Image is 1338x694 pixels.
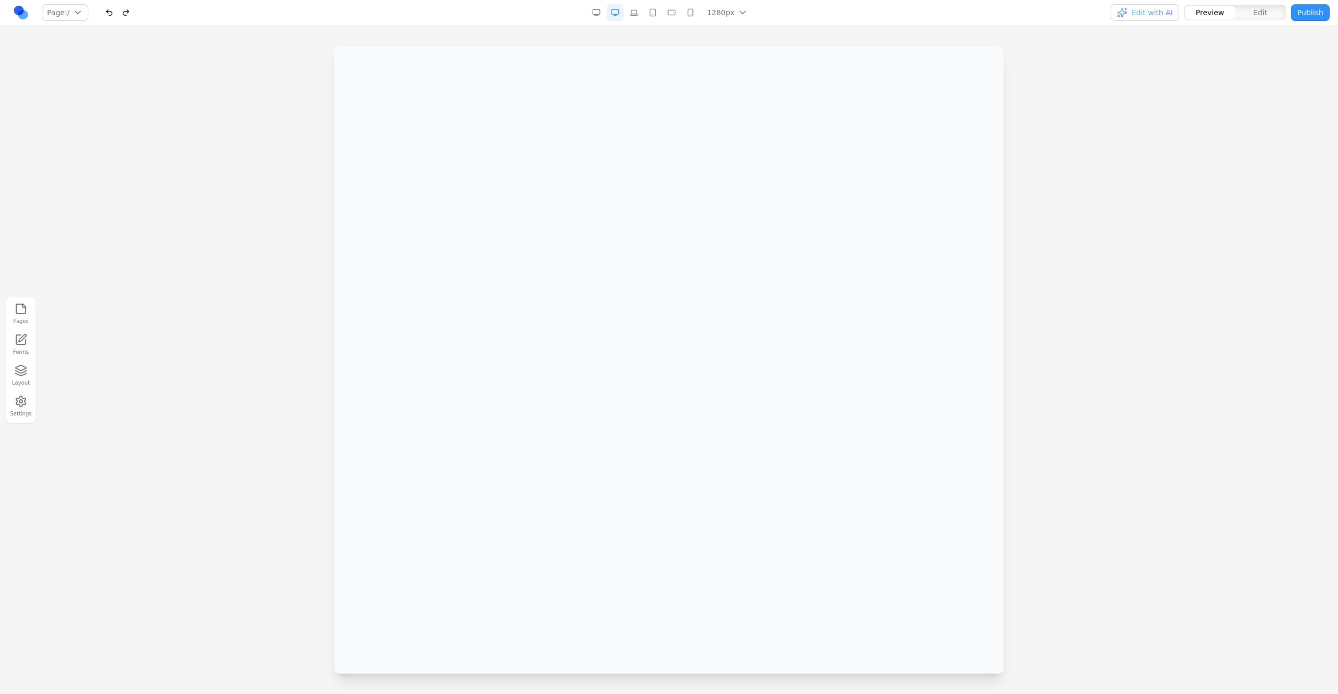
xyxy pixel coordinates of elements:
button: Settings [9,393,32,420]
button: Page:/ [42,4,88,21]
iframe: Preview [334,47,1004,674]
button: Layout [9,362,32,389]
button: Mobile Landscape [663,4,680,21]
button: Mobile [682,4,699,21]
span: Edit [1253,7,1267,18]
button: Tablet [644,4,661,21]
span: Preview [1196,7,1225,18]
button: Publish [1291,4,1330,21]
button: Desktop Wide [588,4,605,21]
span: Edit with AI [1132,7,1173,18]
a: Forms [9,331,32,358]
button: 1280px [701,4,755,21]
button: Pages [9,300,32,327]
button: Edit with AI [1111,4,1179,21]
button: Desktop [607,4,624,21]
button: Laptop [626,4,642,21]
